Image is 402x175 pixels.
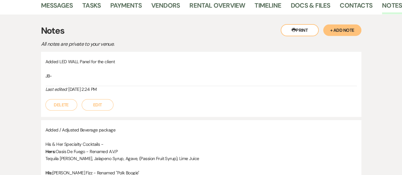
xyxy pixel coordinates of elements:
a: Vendors [151,0,180,14]
button: + Add Note [323,24,361,36]
a: Tasks [82,0,101,14]
button: Print [281,24,319,36]
span: Tequila [PERSON_NAME], Jalapeno Syrup, Agave, (Passion Fruit Syrup), Lime Juice [45,156,199,161]
button: Edit [82,99,113,111]
a: Messages [41,0,73,14]
i: Last edited: [45,86,67,92]
div: [DATE] 2:24 PM [45,86,357,93]
h3: Notes [41,24,361,37]
strong: Hers: [45,149,56,154]
a: Payments [110,0,142,14]
a: Notes [382,0,402,14]
a: Rental Overview [189,0,245,14]
p: His & Her Specialty Cocktails - [45,141,357,148]
a: Timeline [255,0,281,14]
a: Contacts [340,0,372,14]
p: Added / Adjusted Beverage package [45,126,357,133]
p: Added LED WALL Panel for the client [45,58,357,65]
p: JB- [45,72,357,79]
p: Oasis De Fuego - Renamed A.V.P [45,148,357,155]
button: Delete [45,99,77,111]
p: All notes are private to your venue. [41,40,263,48]
a: Docs & Files [291,0,330,14]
